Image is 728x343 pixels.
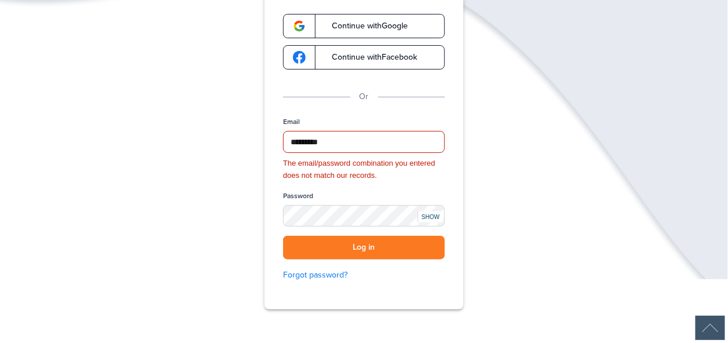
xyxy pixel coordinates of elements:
input: Password [283,205,445,227]
p: Or [360,90,369,103]
a: Forgot password? [283,269,445,282]
label: Email [283,117,300,127]
div: Scroll Back to Top [696,316,725,340]
span: Continue with Facebook [320,53,417,61]
a: google-logoContinue withGoogle [283,14,445,38]
div: SHOW [418,211,443,222]
button: Log in [283,236,445,260]
label: Password [283,191,313,201]
span: Continue with Google [320,22,408,30]
a: google-logoContinue withFacebook [283,45,445,70]
img: google-logo [293,51,306,64]
img: google-logo [293,20,306,32]
input: Email [283,131,445,153]
img: Back to Top [696,316,725,340]
div: The email/password combination you entered does not match our records. [283,158,445,182]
